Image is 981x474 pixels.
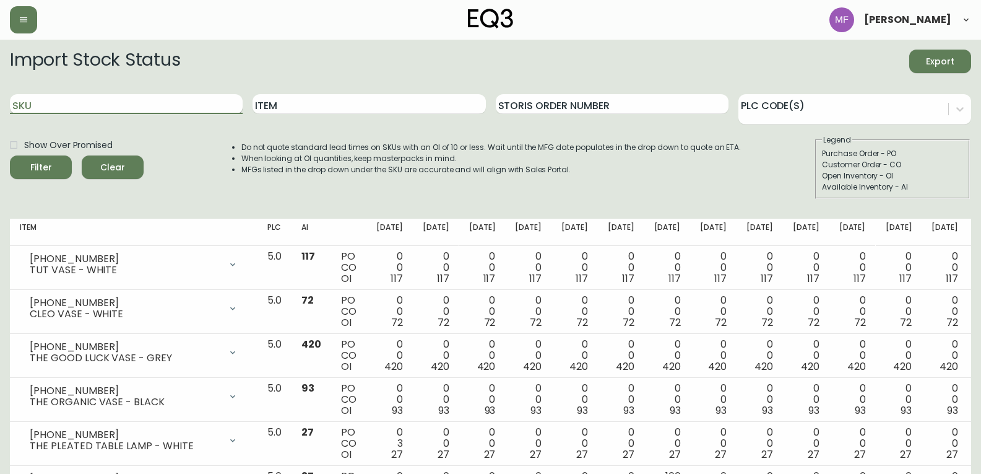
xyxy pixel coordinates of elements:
[20,251,248,278] div: [PHONE_NUMBER]TUT VASE - WHITE
[793,295,819,328] div: 0 0
[469,339,496,372] div: 0 0
[376,339,403,372] div: 0 0
[623,403,634,418] span: 93
[469,427,496,460] div: 0 0
[886,251,912,284] div: 0 0
[947,403,958,418] span: 93
[561,427,588,460] div: 0 0
[477,359,496,374] span: 420
[551,219,598,246] th: [DATE]
[886,383,912,416] div: 0 0
[708,359,727,374] span: 420
[392,403,403,418] span: 93
[376,427,403,460] div: 0 3
[700,427,727,460] div: 0 0
[257,378,292,422] td: 5.0
[438,315,449,330] span: 72
[608,295,634,328] div: 0 0
[654,339,681,372] div: 0 0
[654,251,681,284] div: 0 0
[257,334,292,378] td: 5.0
[901,403,912,418] span: 93
[515,383,542,416] div: 0 0
[662,359,681,374] span: 420
[301,293,314,307] span: 72
[829,7,854,32] img: 5fd4d8da6c6af95d0810e1fe9eb9239f
[876,219,922,246] th: [DATE]
[807,271,819,286] span: 117
[864,15,951,25] span: [PERSON_NAME]
[341,339,357,372] div: PO CO
[854,315,866,330] span: 72
[608,427,634,460] div: 0 0
[839,383,866,416] div: 0 0
[822,134,852,146] legend: Legend
[30,397,220,408] div: THE ORGANIC VASE - BLACK
[822,182,963,193] div: Available Inventory - AI
[839,251,866,284] div: 0 0
[793,383,819,416] div: 0 0
[515,251,542,284] div: 0 0
[737,219,783,246] th: [DATE]
[746,427,773,460] div: 0 0
[423,295,449,328] div: 0 0
[438,403,449,418] span: 93
[257,422,292,466] td: 5.0
[922,219,968,246] th: [DATE]
[886,295,912,328] div: 0 0
[423,251,449,284] div: 0 0
[669,315,681,330] span: 72
[700,251,727,284] div: 0 0
[341,315,352,330] span: OI
[301,425,314,439] span: 27
[793,339,819,372] div: 0 0
[577,403,588,418] span: 93
[822,170,963,182] div: Open Inventory - OI
[341,403,352,418] span: OI
[24,139,113,152] span: Show Over Promised
[241,164,741,175] li: MFGs listed in the drop down under the SKU are accurate and will align with Sales Portal.
[654,383,681,416] div: 0 0
[469,295,496,328] div: 0 0
[92,160,134,175] span: Clear
[808,315,819,330] span: 72
[886,339,912,372] div: 0 0
[616,359,634,374] span: 420
[82,156,144,179] button: Clear
[886,427,912,460] div: 0 0
[761,315,773,330] span: 72
[839,427,866,460] div: 0 0
[30,353,220,364] div: THE GOOD LUCK VASE - GREY
[469,251,496,284] div: 0 0
[341,295,357,328] div: PO CO
[423,339,449,372] div: 0 0
[946,271,958,286] span: 117
[437,271,449,286] span: 117
[561,295,588,328] div: 0 0
[529,271,542,286] span: 117
[483,271,496,286] span: 117
[30,385,220,397] div: [PHONE_NUMBER]
[622,271,634,286] span: 117
[608,383,634,416] div: 0 0
[30,253,220,265] div: [PHONE_NUMBER]
[668,271,681,286] span: 117
[793,427,819,460] div: 0 0
[931,383,958,416] div: 0 0
[746,251,773,284] div: 0 0
[384,359,403,374] span: 420
[598,219,644,246] th: [DATE]
[931,339,958,372] div: 0 0
[341,427,357,460] div: PO CO
[931,427,958,460] div: 0 0
[10,156,72,179] button: Filter
[623,447,634,462] span: 27
[919,54,961,69] span: Export
[431,359,449,374] span: 420
[940,359,958,374] span: 420
[423,383,449,416] div: 0 0
[459,219,506,246] th: [DATE]
[30,309,220,320] div: CLEO VASE - WHITE
[700,339,727,372] div: 0 0
[931,295,958,328] div: 0 0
